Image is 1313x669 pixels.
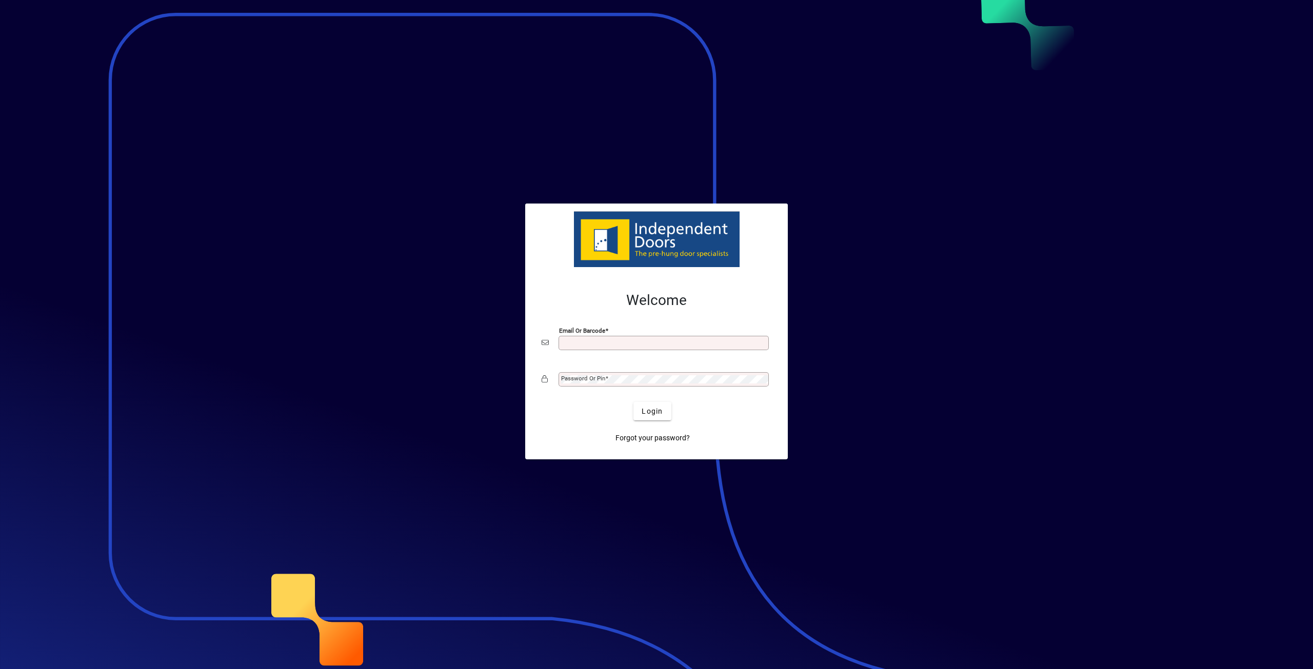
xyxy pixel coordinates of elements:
a: Forgot your password? [611,429,694,447]
span: Login [642,406,663,417]
mat-label: Password or Pin [561,375,605,382]
button: Login [633,402,671,420]
mat-label: Email or Barcode [559,327,605,334]
span: Forgot your password? [615,433,690,443]
h2: Welcome [542,292,771,309]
